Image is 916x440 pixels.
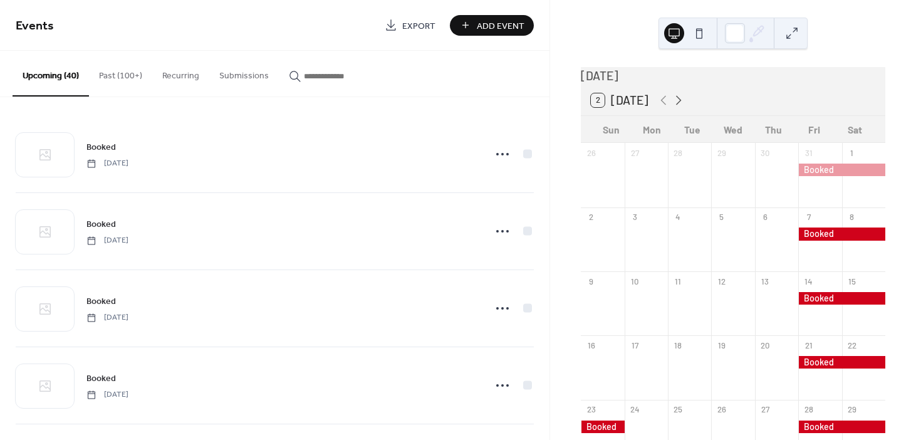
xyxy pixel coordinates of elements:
a: Booked [86,140,116,154]
div: Tue [672,116,713,143]
div: Sun [591,116,632,143]
div: 18 [672,340,684,352]
div: Mon [632,116,672,143]
div: Wed [713,116,754,143]
div: 10 [629,276,640,287]
div: 15 [846,276,858,287]
div: 20 [759,340,771,352]
div: Thu [754,116,794,143]
div: 4 [672,212,684,223]
div: Booked [798,228,885,240]
span: Booked [86,218,116,231]
button: Add Event [450,15,534,36]
div: 28 [672,147,684,159]
div: 17 [629,340,640,352]
div: 12 [716,276,727,287]
span: [DATE] [86,235,128,246]
span: [DATE] [86,312,128,323]
div: 14 [803,276,814,287]
div: 8 [846,212,858,223]
span: Events [16,14,54,38]
div: 16 [585,340,596,352]
div: 21 [803,340,814,352]
div: 3 [629,212,640,223]
span: Booked [86,295,116,308]
div: 31 [803,147,814,159]
div: 27 [759,404,771,416]
a: Export [375,15,445,36]
div: 9 [585,276,596,287]
div: 13 [759,276,771,287]
div: Booked [581,421,624,433]
span: [DATE] [86,158,128,169]
span: Add Event [477,19,524,33]
div: 19 [716,340,727,352]
div: 25 [672,404,684,416]
div: 27 [629,147,640,159]
div: 7 [803,212,814,223]
button: Upcoming (40) [13,51,89,97]
div: 29 [716,147,727,159]
div: 11 [672,276,684,287]
button: Submissions [209,51,279,95]
span: [DATE] [86,389,128,401]
span: Booked [86,141,116,154]
div: Booked [798,292,885,305]
span: Export [402,19,435,33]
button: 2[DATE] [586,90,653,110]
div: 22 [846,340,858,352]
div: 28 [803,404,814,416]
button: Past (100+) [89,51,152,95]
div: Booked [798,356,885,369]
div: 5 [716,212,727,223]
a: Booked [86,371,116,385]
div: Booked [798,164,885,176]
div: 1 [846,147,858,159]
a: Booked [86,294,116,308]
div: 26 [716,404,727,416]
div: 29 [846,404,858,416]
div: 26 [585,147,596,159]
div: 30 [759,147,771,159]
span: Booked [86,372,116,385]
div: Fri [794,116,835,143]
button: Recurring [152,51,209,95]
div: 24 [629,404,640,416]
div: Sat [835,116,875,143]
a: Booked [86,217,116,231]
div: Booked [798,421,885,433]
div: 2 [585,212,596,223]
div: 6 [759,212,771,223]
div: [DATE] [581,67,885,85]
div: 23 [585,404,596,416]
